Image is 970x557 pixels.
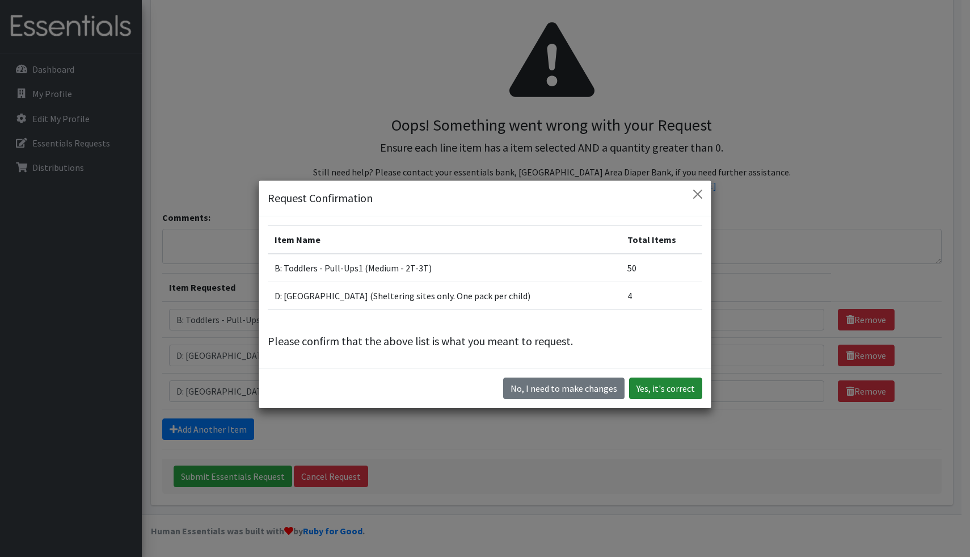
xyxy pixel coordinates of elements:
button: No I need to make changes [503,378,625,399]
button: Close [689,185,707,203]
td: 4 [621,282,702,310]
th: Total Items [621,226,702,254]
td: 50 [621,254,702,282]
button: Yes, it's correct [629,378,702,399]
h5: Request Confirmation [268,190,373,207]
td: B: Toddlers - Pull-Ups1 (Medium - 2T-3T) [268,254,621,282]
td: D: [GEOGRAPHIC_DATA] (Sheltering sites only. One pack per child) [268,282,621,310]
p: Please confirm that the above list is what you meant to request. [268,333,702,350]
th: Item Name [268,226,621,254]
